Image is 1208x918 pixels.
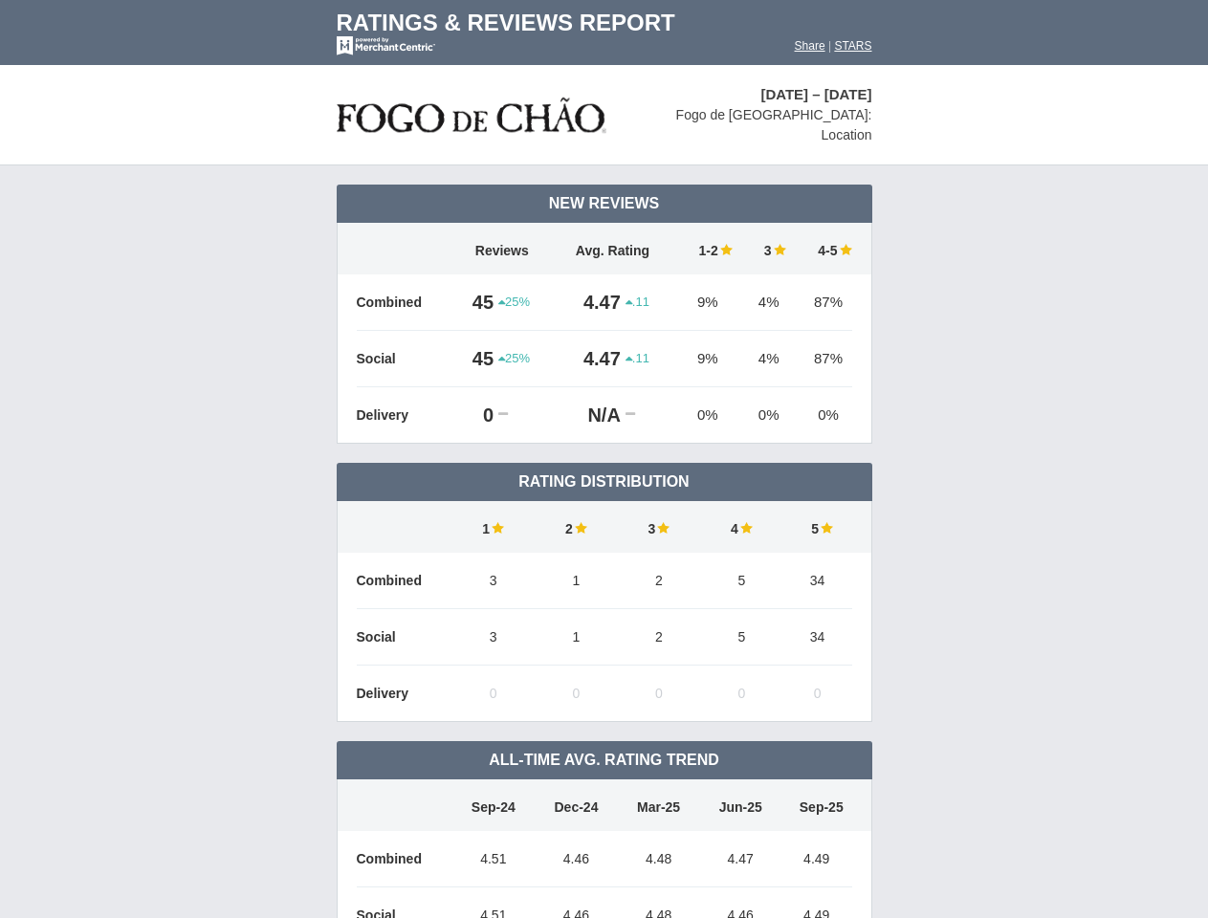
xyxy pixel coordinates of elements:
img: star-full-15.png [838,243,852,256]
td: 4.47 [552,331,626,387]
td: All-Time Avg. Rating Trend [337,741,872,779]
td: 4.47 [552,274,626,331]
span: 0 [814,686,822,701]
span: 0 [737,686,745,701]
td: 0% [673,387,742,444]
td: 5 [783,501,852,553]
td: 4.48 [618,831,700,887]
td: Jun-25 [699,779,781,831]
span: .11 [626,294,649,311]
td: 4% [742,331,796,387]
td: 9% [673,331,742,387]
td: 4% [742,274,796,331]
img: star-full-15.png [573,521,587,535]
span: 25% [498,294,530,311]
td: 45 [452,274,499,331]
td: New Reviews [337,185,872,223]
img: star-full-15.png [772,243,786,256]
td: 0% [742,387,796,444]
td: Combined [357,831,452,887]
span: .11 [626,350,649,367]
td: N/A [552,387,626,444]
td: 3 [452,553,536,609]
td: 0% [796,387,852,444]
td: 5 [700,609,783,666]
td: 3 [452,609,536,666]
span: Fogo de [GEOGRAPHIC_DATA]: Location [676,107,872,142]
img: star-full-15.png [819,521,833,535]
td: 87% [796,331,852,387]
td: Rating Distribution [337,463,872,501]
td: Sep-24 [452,779,536,831]
img: star-full-15.png [718,243,733,256]
span: | [828,39,831,53]
td: 3 [742,223,796,274]
td: 87% [796,274,852,331]
td: Social [357,609,452,666]
td: 1 [535,609,618,666]
td: 1 [452,501,536,553]
img: star-full-15.png [655,521,670,535]
td: 2 [618,553,701,609]
span: 25% [498,350,530,367]
img: mc-powered-by-logo-white-103.png [337,36,435,55]
td: 4 [700,501,783,553]
td: 45 [452,331,499,387]
td: Combined [357,553,452,609]
td: 4-5 [796,223,852,274]
td: 2 [618,609,701,666]
td: 9% [673,274,742,331]
span: 0 [572,686,580,701]
a: STARS [834,39,871,53]
span: [DATE] – [DATE] [760,86,871,102]
td: Social [357,331,452,387]
img: stars-fogo-de-chao-logo-50.png [337,93,606,138]
td: Delivery [357,387,452,444]
td: Mar-25 [618,779,700,831]
td: Avg. Rating [552,223,673,274]
td: 4.47 [699,831,781,887]
td: 5 [700,553,783,609]
td: 2 [535,501,618,553]
a: Share [795,39,825,53]
span: 0 [655,686,663,701]
td: Dec-24 [535,779,618,831]
img: star-full-15.png [490,521,504,535]
td: 3 [618,501,701,553]
td: 34 [783,609,852,666]
td: 0 [452,387,499,444]
img: star-full-15.png [738,521,753,535]
td: Combined [357,274,452,331]
td: 4.51 [452,831,536,887]
td: Reviews [452,223,553,274]
span: 0 [490,686,497,701]
td: 34 [783,553,852,609]
td: 4.49 [781,831,852,887]
td: 1-2 [673,223,742,274]
td: Delivery [357,666,452,722]
td: 1 [535,553,618,609]
td: Sep-25 [781,779,852,831]
td: 4.46 [535,831,618,887]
